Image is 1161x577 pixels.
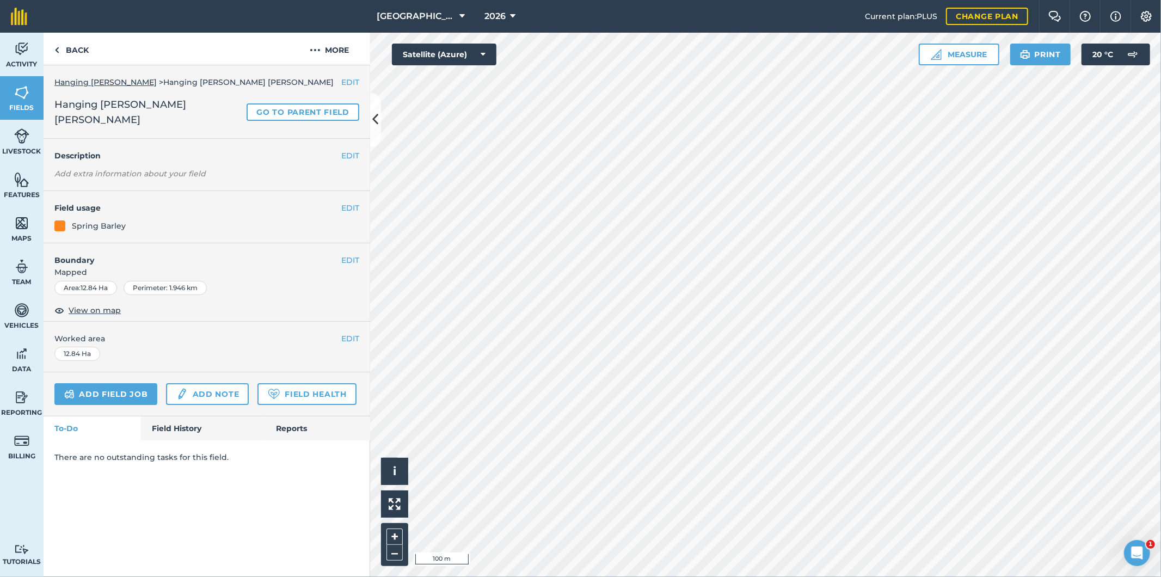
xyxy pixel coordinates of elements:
[341,254,359,266] button: EDIT
[381,458,408,485] button: i
[341,333,359,345] button: EDIT
[54,169,206,179] em: Add extra information about your field
[1079,11,1092,22] img: A question mark icon
[946,8,1028,25] a: Change plan
[931,49,942,60] img: Ruler icon
[14,41,29,57] img: svg+xml;base64,PD94bWwgdmVyc2lvbj0iMS4wIiBlbmNvZGluZz0idXRmLTgiPz4KPCEtLSBHZW5lcmF0b3I6IEFkb2JlIE...
[919,44,999,65] button: Measure
[310,44,321,57] img: svg+xml;base64,PHN2ZyB4bWxucz0iaHR0cDovL3d3dy53My5vcmcvMjAwMC9zdmciIHdpZHRoPSIyMCIgaGVpZ2h0PSIyNC...
[14,389,29,406] img: svg+xml;base64,PD94bWwgdmVyc2lvbj0iMS4wIiBlbmNvZGluZz0idXRmLTgiPz4KPCEtLSBHZW5lcmF0b3I6IEFkb2JlIE...
[288,33,370,65] button: More
[1048,11,1061,22] img: Two speech bubbles overlapping with the left bubble in the forefront
[14,171,29,188] img: svg+xml;base64,PHN2ZyB4bWxucz0iaHR0cDovL3d3dy53My5vcmcvMjAwMC9zdmciIHdpZHRoPSI1NiIgaGVpZ2h0PSI2MC...
[44,266,370,278] span: Mapped
[257,383,356,405] a: Field Health
[1110,10,1121,23] img: svg+xml;base64,PHN2ZyB4bWxucz0iaHR0cDovL3d3dy53My5vcmcvMjAwMC9zdmciIHdpZHRoPSIxNyIgaGVpZ2h0PSIxNy...
[54,150,359,162] h4: Description
[1020,48,1030,61] img: svg+xml;base64,PHN2ZyB4bWxucz0iaHR0cDovL3d3dy53My5vcmcvMjAwMC9zdmciIHdpZHRoPSIxOSIgaGVpZ2h0PSIyNC...
[54,44,59,57] img: svg+xml;base64,PHN2ZyB4bWxucz0iaHR0cDovL3d3dy53My5vcmcvMjAwMC9zdmciIHdpZHRoPSI5IiBoZWlnaHQ9IjI0Ii...
[865,10,937,22] span: Current plan : PLUS
[44,243,341,266] h4: Boundary
[54,97,242,127] span: Hanging [PERSON_NAME] [PERSON_NAME]
[14,84,29,101] img: svg+xml;base64,PHN2ZyB4bWxucz0iaHR0cDovL3d3dy53My5vcmcvMjAwMC9zdmciIHdpZHRoPSI1NiIgaGVpZ2h0PSI2MC...
[377,10,456,23] span: [GEOGRAPHIC_DATA]
[1140,11,1153,22] img: A cog icon
[1146,540,1155,549] span: 1
[14,302,29,318] img: svg+xml;base64,PD94bWwgdmVyc2lvbj0iMS4wIiBlbmNvZGluZz0idXRmLTgiPz4KPCEtLSBHZW5lcmF0b3I6IEFkb2JlIE...
[341,76,359,88] button: EDIT
[484,10,506,23] span: 2026
[341,202,359,214] button: EDIT
[54,76,359,88] div: > Hanging [PERSON_NAME] [PERSON_NAME]
[1092,44,1113,65] span: 20 ° C
[393,464,396,478] span: i
[44,33,100,65] a: Back
[72,220,126,232] div: Spring Barley
[54,383,157,405] a: Add field job
[1082,44,1150,65] button: 20 °C
[166,383,249,405] a: Add note
[392,44,496,65] button: Satellite (Azure)
[54,451,359,463] p: There are no outstanding tasks for this field.
[54,304,64,317] img: svg+xml;base64,PHN2ZyB4bWxucz0iaHR0cDovL3d3dy53My5vcmcvMjAwMC9zdmciIHdpZHRoPSIxOCIgaGVpZ2h0PSIyNC...
[11,8,27,25] img: fieldmargin Logo
[265,416,370,440] a: Reports
[389,498,401,510] img: Four arrows, one pointing top left, one top right, one bottom right and the last bottom left
[14,544,29,555] img: svg+xml;base64,PD94bWwgdmVyc2lvbj0iMS4wIiBlbmNvZGluZz0idXRmLTgiPz4KPCEtLSBHZW5lcmF0b3I6IEFkb2JlIE...
[54,333,359,345] span: Worked area
[141,416,265,440] a: Field History
[14,215,29,231] img: svg+xml;base64,PHN2ZyB4bWxucz0iaHR0cDovL3d3dy53My5vcmcvMjAwMC9zdmciIHdpZHRoPSI1NiIgaGVpZ2h0PSI2MC...
[54,304,121,317] button: View on map
[54,281,117,295] div: Area : 12.84 Ha
[64,388,75,401] img: svg+xml;base64,PD94bWwgdmVyc2lvbj0iMS4wIiBlbmNvZGluZz0idXRmLTgiPz4KPCEtLSBHZW5lcmF0b3I6IEFkb2JlIE...
[14,346,29,362] img: svg+xml;base64,PD94bWwgdmVyc2lvbj0iMS4wIiBlbmNvZGluZz0idXRmLTgiPz4KPCEtLSBHZW5lcmF0b3I6IEFkb2JlIE...
[54,347,100,361] div: 12.84 Ha
[124,281,207,295] div: Perimeter : 1.946 km
[14,433,29,449] img: svg+xml;base64,PD94bWwgdmVyc2lvbj0iMS4wIiBlbmNvZGluZz0idXRmLTgiPz4KPCEtLSBHZW5lcmF0b3I6IEFkb2JlIE...
[247,103,359,121] a: Go to parent field
[54,77,157,87] a: Hanging [PERSON_NAME]
[14,259,29,275] img: svg+xml;base64,PD94bWwgdmVyc2lvbj0iMS4wIiBlbmNvZGluZz0idXRmLTgiPz4KPCEtLSBHZW5lcmF0b3I6IEFkb2JlIE...
[69,304,121,316] span: View on map
[54,202,341,214] h4: Field usage
[14,128,29,144] img: svg+xml;base64,PD94bWwgdmVyc2lvbj0iMS4wIiBlbmNvZGluZz0idXRmLTgiPz4KPCEtLSBHZW5lcmF0b3I6IEFkb2JlIE...
[176,388,188,401] img: svg+xml;base64,PD94bWwgdmVyc2lvbj0iMS4wIiBlbmNvZGluZz0idXRmLTgiPz4KPCEtLSBHZW5lcmF0b3I6IEFkb2JlIE...
[386,545,403,561] button: –
[1124,540,1150,566] iframe: Intercom live chat
[1010,44,1071,65] button: Print
[341,150,359,162] button: EDIT
[44,416,141,440] a: To-Do
[1122,44,1144,65] img: svg+xml;base64,PD94bWwgdmVyc2lvbj0iMS4wIiBlbmNvZGluZz0idXRmLTgiPz4KPCEtLSBHZW5lcmF0b3I6IEFkb2JlIE...
[386,529,403,545] button: +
